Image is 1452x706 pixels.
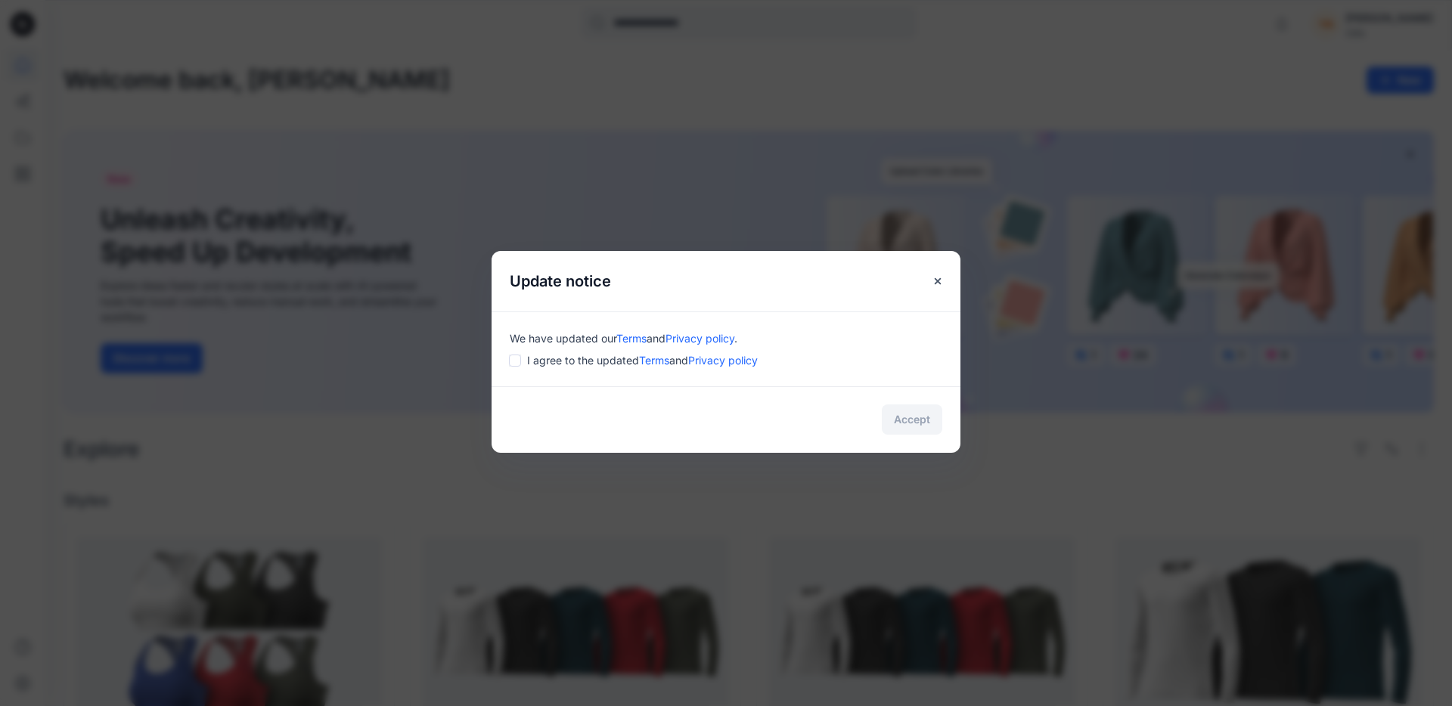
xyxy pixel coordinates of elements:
[669,354,688,367] span: and
[492,251,629,311] h5: Update notice
[527,352,758,368] span: I agree to the updated
[924,268,951,295] button: Close
[510,330,942,346] div: We have updated our .
[665,332,734,345] a: Privacy policy
[616,332,647,345] a: Terms
[639,354,669,367] a: Terms
[647,332,665,345] span: and
[688,354,758,367] a: Privacy policy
